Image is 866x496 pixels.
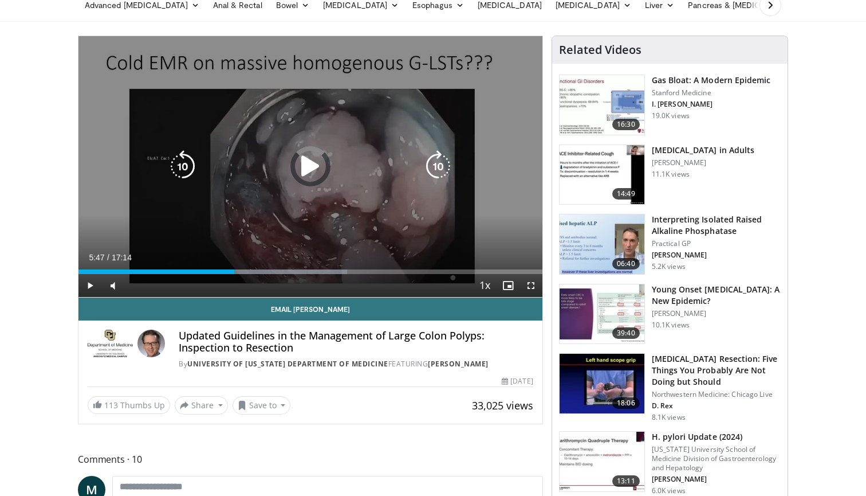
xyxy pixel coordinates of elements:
[112,253,132,262] span: 17:14
[502,376,533,386] div: [DATE]
[137,330,165,357] img: Avatar
[652,214,781,237] h3: Interpreting Isolated Raised Alkaline Phosphatase
[652,321,690,330] p: 10.1K views
[78,36,542,298] video-js: Video Player
[559,431,781,495] a: 13:11 H. pylori Update (2024) [US_STATE] University School of Medicine Division of Gastroenterolo...
[652,413,686,422] p: 8.1K views
[233,396,291,415] button: Save to
[89,253,104,262] span: 5:47
[474,274,497,297] button: Playback Rate
[652,100,771,109] p: I. [PERSON_NAME]
[652,239,781,248] p: Practical GP
[652,88,771,97] p: Stanford Medicine
[560,354,644,413] img: 264924ef-8041-41fd-95c4-78b943f1e5b5.150x105_q85_crop-smart_upscale.jpg
[652,262,686,271] p: 5.2K views
[560,75,644,135] img: 480ec31d-e3c1-475b-8289-0a0659db689a.150x105_q85_crop-smart_upscale.jpg
[179,359,533,369] div: By FEATURING
[652,170,690,179] p: 11.1K views
[612,475,640,487] span: 13:11
[612,258,640,270] span: 06:40
[559,43,641,57] h4: Related Videos
[652,284,781,307] h3: Young Onset [MEDICAL_DATA]: A New Epidemic?
[652,144,754,156] h3: [MEDICAL_DATA] in Adults
[652,431,781,443] h3: H. pylori Update (2024)
[88,330,133,357] img: University of Colorado Department of Medicine
[78,274,101,297] button: Play
[612,397,640,409] span: 18:06
[559,353,781,422] a: 18:06 [MEDICAL_DATA] Resection: Five Things You Probably Are Not Doing but Should Northwestern Me...
[560,432,644,491] img: 94cbdef1-8024-4923-aeed-65cc31b5ce88.150x105_q85_crop-smart_upscale.jpg
[652,353,781,388] h3: [MEDICAL_DATA] Resection: Five Things You Probably Are Not Doing but Should
[78,298,542,321] a: Email [PERSON_NAME]
[428,359,489,369] a: [PERSON_NAME]
[612,188,640,200] span: 14:49
[559,214,781,275] a: 06:40 Interpreting Isolated Raised Alkaline Phosphatase Practical GP [PERSON_NAME] 5.2K views
[560,145,644,205] img: 11950cd4-d248-4755-8b98-ec337be04c84.150x105_q85_crop-smart_upscale.jpg
[179,330,533,354] h4: Updated Guidelines in the Management of Large Colon Polyps: Inspection to Resection
[652,75,771,86] h3: Gas Bloat: A Modern Epidemic
[652,251,781,260] p: [PERSON_NAME]
[101,274,124,297] button: Mute
[78,452,543,467] span: Comments 10
[175,396,228,415] button: Share
[652,309,781,318] p: [PERSON_NAME]
[652,158,754,167] p: [PERSON_NAME]
[187,359,388,369] a: University of [US_STATE] Department of Medicine
[519,274,542,297] button: Fullscreen
[104,400,118,411] span: 113
[560,284,644,344] img: b23cd043-23fa-4b3f-b698-90acdd47bf2e.150x105_q85_crop-smart_upscale.jpg
[88,396,170,414] a: 113 Thumbs Up
[612,327,640,339] span: 39:40
[652,401,781,411] p: D. Rex
[652,111,690,120] p: 19.0K views
[652,445,781,472] p: [US_STATE] University School of Medicine Division of Gastroenterology and Hepatology
[497,274,519,297] button: Enable picture-in-picture mode
[612,119,640,130] span: 16:30
[559,284,781,345] a: 39:40 Young Onset [MEDICAL_DATA]: A New Epidemic? [PERSON_NAME] 10.1K views
[652,486,686,495] p: 6.0K views
[559,144,781,205] a: 14:49 [MEDICAL_DATA] in Adults [PERSON_NAME] 11.1K views
[107,253,109,262] span: /
[559,75,781,135] a: 16:30 Gas Bloat: A Modern Epidemic Stanford Medicine I. [PERSON_NAME] 19.0K views
[652,475,781,484] p: [PERSON_NAME]
[560,214,644,274] img: 6a4ee52d-0f16-480d-a1b4-8187386ea2ed.150x105_q85_crop-smart_upscale.jpg
[78,270,542,274] div: Progress Bar
[472,399,533,412] span: 33,025 views
[652,390,781,399] p: Northwestern Medicine: Chicago Live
